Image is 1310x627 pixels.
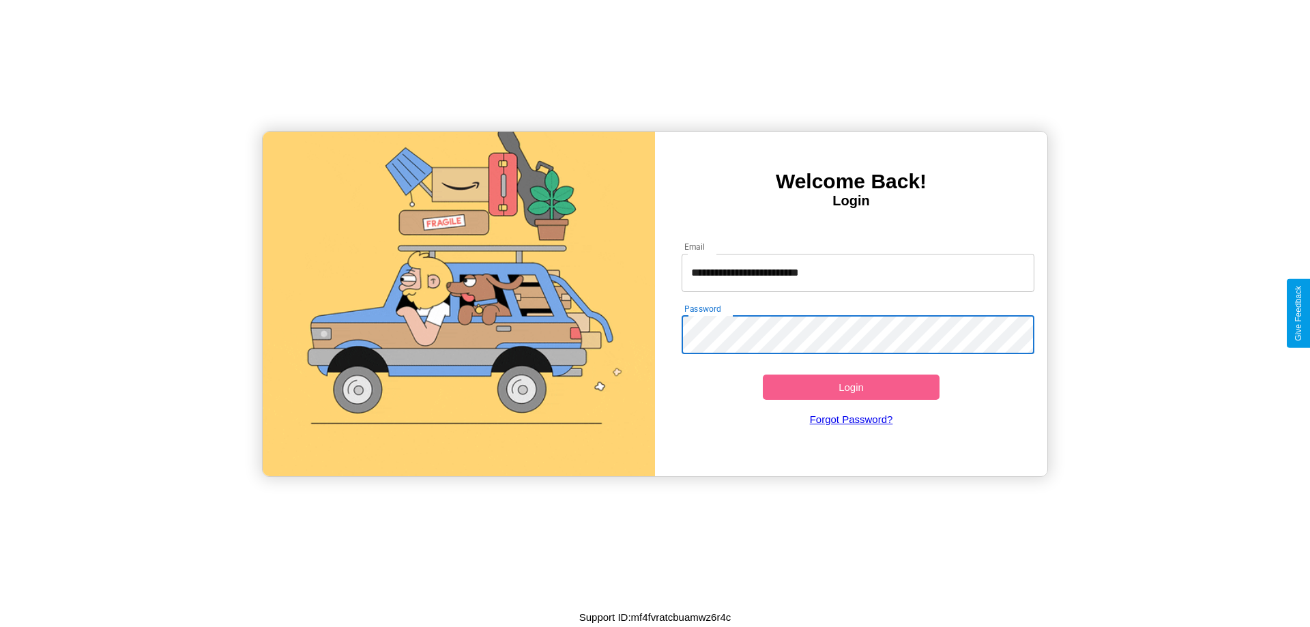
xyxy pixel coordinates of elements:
[655,170,1047,193] h3: Welcome Back!
[263,132,655,476] img: gif
[1294,286,1303,341] div: Give Feedback
[763,375,940,400] button: Login
[579,608,731,626] p: Support ID: mf4fvratcbuamwz6r4c
[684,303,720,315] label: Password
[675,400,1028,439] a: Forgot Password?
[684,241,705,252] label: Email
[655,193,1047,209] h4: Login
